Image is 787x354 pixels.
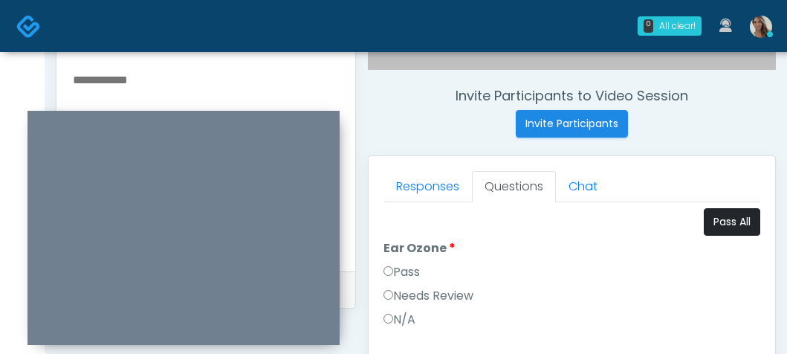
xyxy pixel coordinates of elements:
a: Questions [472,171,556,202]
input: N/A [383,314,393,324]
label: Pass [383,263,420,281]
img: Docovia [16,14,41,39]
input: Pass [383,266,393,276]
div: All clear! [659,19,696,33]
div: 0 [644,19,653,33]
a: 0 All clear! [629,10,710,42]
button: Pass All [704,208,760,236]
img: Samantha Ly [750,16,772,38]
a: Responses [383,171,472,202]
input: Needs Review [383,290,393,300]
h4: Invite Participants to Video Session [368,88,776,104]
label: Needs Review [383,287,473,305]
a: Chat [556,171,610,202]
label: N/A [383,311,415,329]
button: Invite Participants [516,110,628,138]
button: Open LiveChat chat widget [12,6,56,51]
label: Ear Ozone [383,239,456,257]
